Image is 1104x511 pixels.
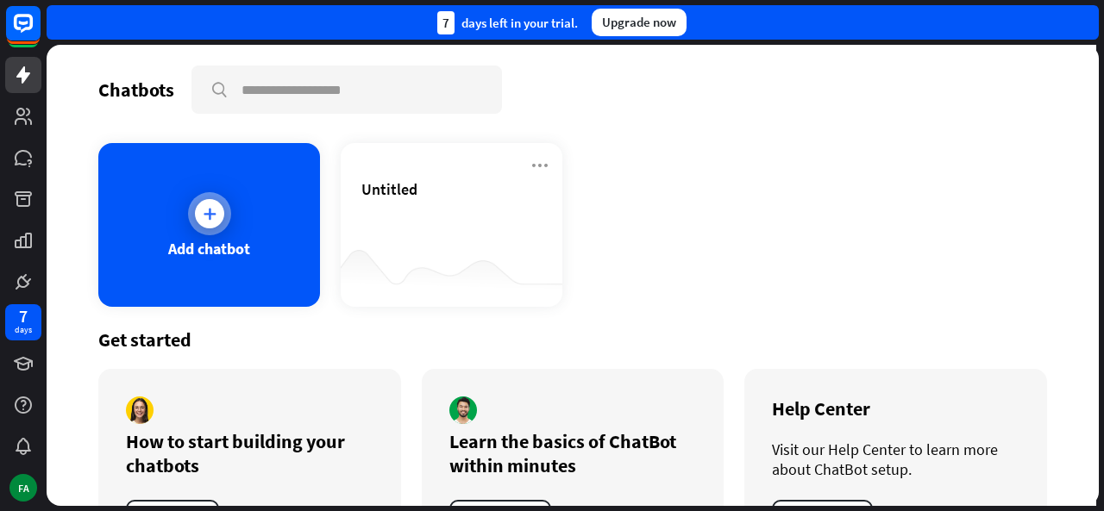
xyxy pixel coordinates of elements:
div: 7 [19,308,28,324]
span: Untitled [361,179,417,199]
div: Learn the basics of ChatBot within minutes [449,429,697,477]
div: Get started [98,327,1047,352]
div: Help Center [772,396,1019,421]
a: 7 days [5,304,41,340]
div: Chatbots [98,78,174,102]
img: author [449,396,477,424]
img: author [126,396,154,424]
div: days [15,324,32,336]
div: How to start building your chatbots [126,429,373,477]
div: days left in your trial. [437,11,578,34]
div: Visit our Help Center to learn more about ChatBot setup. [772,439,1019,479]
div: 7 [437,11,455,34]
div: Upgrade now [592,9,687,36]
div: FA [9,474,37,502]
div: Add chatbot [168,239,250,259]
